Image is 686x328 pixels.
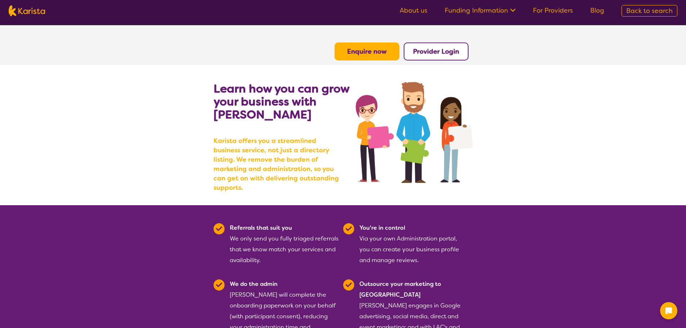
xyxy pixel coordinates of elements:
[445,6,516,15] a: Funding Information
[214,223,225,234] img: Tick
[214,81,349,122] b: Learn how you can grow your business with [PERSON_NAME]
[533,6,573,15] a: For Providers
[9,5,45,16] img: Karista logo
[214,136,343,192] b: Karista offers you a streamlined business service, not just a directory listing. We remove the bu...
[230,223,339,266] div: We only send you fully triaged referrals that we know match your services and availability.
[622,5,677,17] a: Back to search
[359,224,405,232] b: You're in control
[359,223,468,266] div: Via your own Administration portal, you can create your business profile and manage reviews.
[214,279,225,291] img: Tick
[404,42,468,60] button: Provider Login
[400,6,427,15] a: About us
[230,280,278,288] b: We do the admin
[343,279,354,291] img: Tick
[413,47,459,56] a: Provider Login
[347,47,387,56] a: Enquire now
[590,6,604,15] a: Blog
[343,223,354,234] img: Tick
[335,42,399,60] button: Enquire now
[626,6,673,15] span: Back to search
[359,280,441,298] b: Outsource your marketing to [GEOGRAPHIC_DATA]
[230,224,292,232] b: Referrals that suit you
[356,82,472,183] img: grow your business with Karista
